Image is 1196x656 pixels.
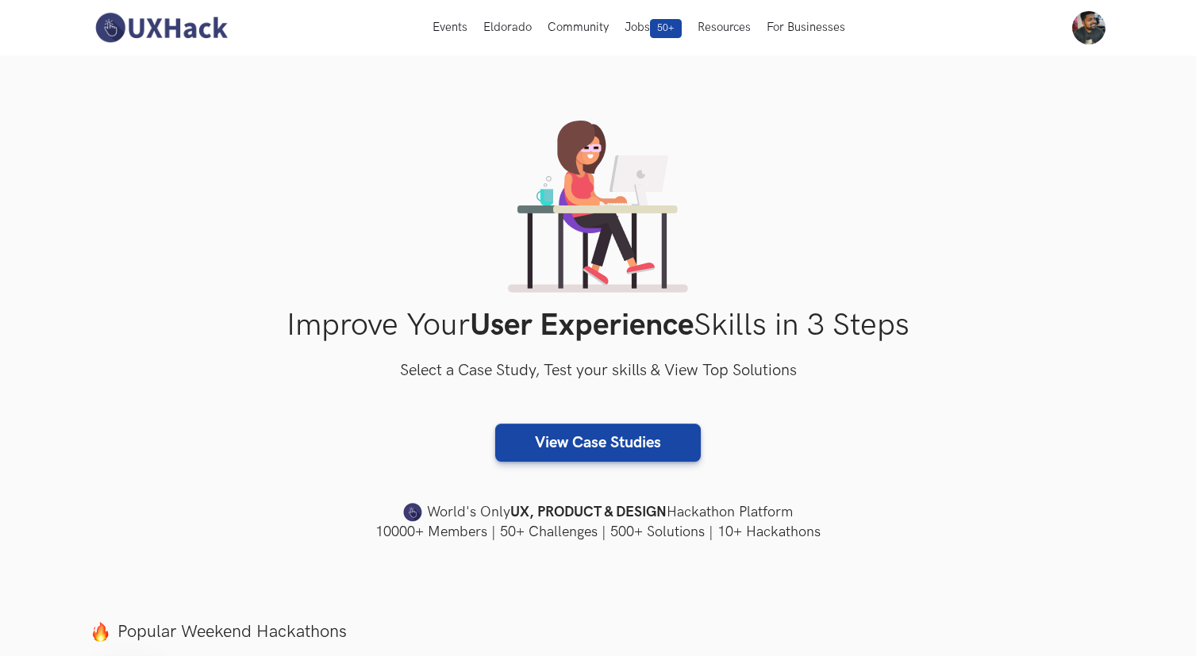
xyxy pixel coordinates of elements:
h3: Select a Case Study, Test your skills & View Top Solutions [90,359,1106,384]
img: lady working on laptop [508,121,688,293]
strong: UX, PRODUCT & DESIGN [510,501,667,524]
img: UXHack-logo.png [90,11,232,44]
img: uxhack-favicon-image.png [403,502,422,523]
span: 50+ [650,19,682,38]
img: fire.png [90,622,110,642]
strong: User Experience [470,307,694,344]
h4: World's Only Hackathon Platform [90,501,1106,524]
img: Your profile pic [1072,11,1106,44]
h1: Improve Your Skills in 3 Steps [90,307,1106,344]
label: Popular Weekend Hackathons [90,621,1106,643]
h4: 10000+ Members | 50+ Challenges | 500+ Solutions | 10+ Hackathons [90,522,1106,542]
a: View Case Studies [495,424,701,462]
